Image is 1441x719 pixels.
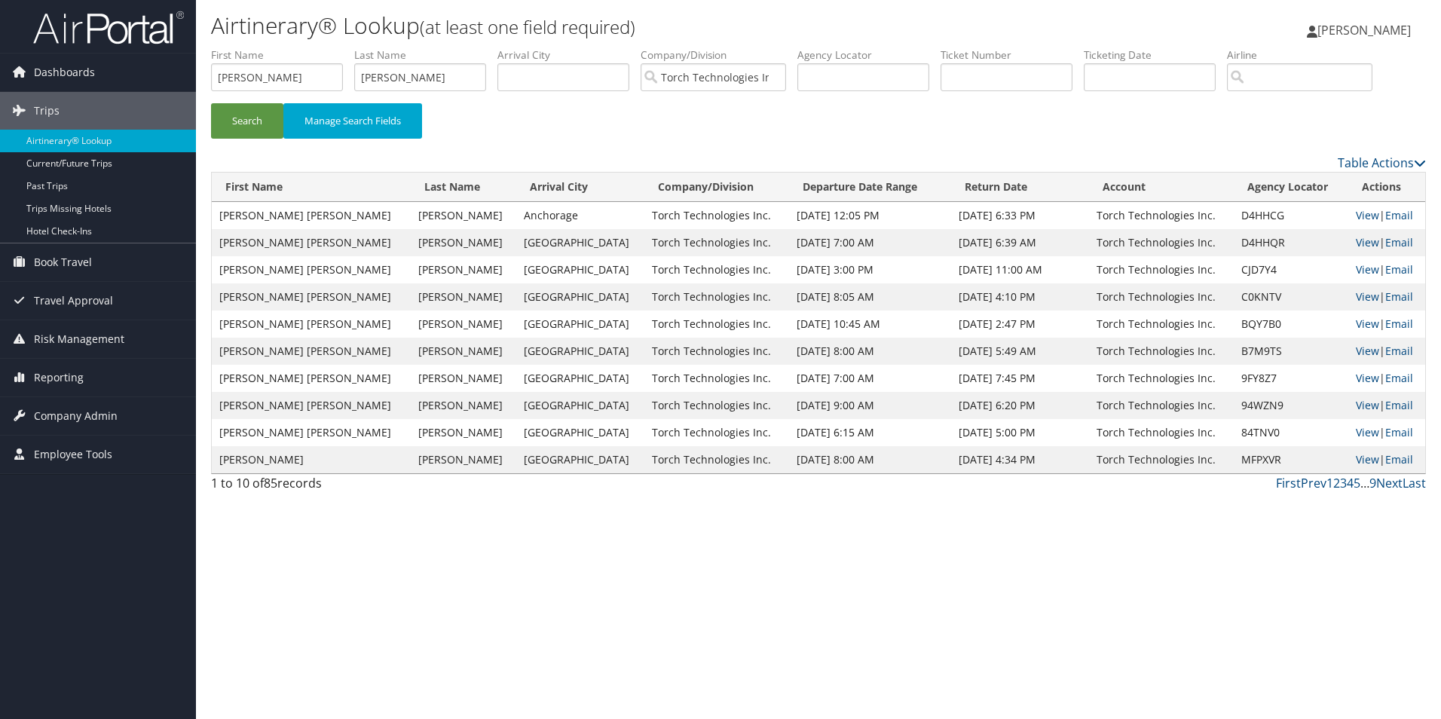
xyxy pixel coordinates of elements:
td: [GEOGRAPHIC_DATA] [516,311,644,338]
td: | [1348,229,1425,256]
td: [PERSON_NAME] [411,283,516,311]
a: Last [1403,475,1426,491]
a: Email [1385,235,1413,249]
td: Torch Technologies Inc. [1089,202,1233,229]
td: [DATE] 10:45 AM [789,311,952,338]
td: | [1348,202,1425,229]
span: Employee Tools [34,436,112,473]
a: 3 [1340,475,1347,491]
td: [PERSON_NAME] [PERSON_NAME] [212,283,411,311]
td: Torch Technologies Inc. [1089,256,1233,283]
td: Torch Technologies Inc. [644,311,788,338]
a: Email [1385,398,1413,412]
td: | [1348,365,1425,392]
td: | [1348,338,1425,365]
td: Torch Technologies Inc. [1089,365,1233,392]
th: Account: activate to sort column ascending [1089,173,1233,202]
td: Torch Technologies Inc. [1089,446,1233,473]
td: [GEOGRAPHIC_DATA] [516,256,644,283]
td: Torch Technologies Inc. [1089,419,1233,446]
td: | [1348,392,1425,419]
button: Manage Search Fields [283,103,422,139]
td: Torch Technologies Inc. [1089,311,1233,338]
td: B7M9TS [1234,338,1348,365]
td: 9FY8Z7 [1234,365,1348,392]
td: [GEOGRAPHIC_DATA] [516,338,644,365]
td: [PERSON_NAME] [PERSON_NAME] [212,338,411,365]
a: Email [1385,344,1413,358]
a: Next [1376,475,1403,491]
a: 4 [1347,475,1354,491]
img: airportal-logo.png [33,10,184,45]
a: Email [1385,425,1413,439]
td: [GEOGRAPHIC_DATA] [516,365,644,392]
td: [PERSON_NAME] [212,446,411,473]
a: [PERSON_NAME] [1307,8,1426,53]
td: [PERSON_NAME] [411,229,516,256]
td: [PERSON_NAME] [PERSON_NAME] [212,365,411,392]
td: [GEOGRAPHIC_DATA] [516,229,644,256]
td: Torch Technologies Inc. [644,392,788,419]
span: … [1360,475,1369,491]
td: [DATE] 5:00 PM [951,419,1089,446]
button: Search [211,103,283,139]
td: D4HHCG [1234,202,1348,229]
a: View [1356,344,1379,358]
label: Ticket Number [941,47,1084,63]
a: Email [1385,289,1413,304]
td: Torch Technologies Inc. [1089,392,1233,419]
td: [PERSON_NAME] [411,446,516,473]
td: [GEOGRAPHIC_DATA] [516,392,644,419]
a: View [1356,262,1379,277]
td: MFPXVR [1234,446,1348,473]
a: View [1356,398,1379,412]
a: View [1356,208,1379,222]
a: View [1356,235,1379,249]
a: Email [1385,208,1413,222]
td: Torch Technologies Inc. [644,256,788,283]
td: [GEOGRAPHIC_DATA] [516,283,644,311]
td: [DATE] 6:39 AM [951,229,1089,256]
td: Torch Technologies Inc. [644,283,788,311]
td: | [1348,256,1425,283]
td: Torch Technologies Inc. [644,202,788,229]
a: Email [1385,317,1413,331]
a: View [1356,452,1379,467]
td: [DATE] 8:00 AM [789,338,952,365]
td: [DATE] 6:33 PM [951,202,1089,229]
span: Book Travel [34,243,92,281]
td: Torch Technologies Inc. [1089,283,1233,311]
a: 5 [1354,475,1360,491]
span: Travel Approval [34,282,113,320]
td: [DATE] 11:00 AM [951,256,1089,283]
td: [DATE] 4:10 PM [951,283,1089,311]
a: 9 [1369,475,1376,491]
label: Company/Division [641,47,797,63]
td: [PERSON_NAME] [411,338,516,365]
label: Ticketing Date [1084,47,1227,63]
a: View [1356,317,1379,331]
span: Dashboards [34,54,95,91]
td: [PERSON_NAME] [411,256,516,283]
td: C0KNTV [1234,283,1348,311]
td: [GEOGRAPHIC_DATA] [516,446,644,473]
td: | [1348,419,1425,446]
td: [DATE] 12:05 PM [789,202,952,229]
td: Torch Technologies Inc. [644,229,788,256]
td: D4HHQR [1234,229,1348,256]
td: [DATE] 9:00 AM [789,392,952,419]
td: [DATE] 8:00 AM [789,446,952,473]
th: Departure Date Range: activate to sort column ascending [789,173,952,202]
a: 2 [1333,475,1340,491]
td: Torch Technologies Inc. [1089,229,1233,256]
td: [PERSON_NAME] [PERSON_NAME] [212,256,411,283]
span: Company Admin [34,397,118,435]
td: Torch Technologies Inc. [644,446,788,473]
td: CJD7Y4 [1234,256,1348,283]
a: Table Actions [1338,155,1426,171]
td: 94WZN9 [1234,392,1348,419]
td: [PERSON_NAME] [PERSON_NAME] [212,392,411,419]
th: Arrival City: activate to sort column ascending [516,173,644,202]
td: Anchorage [516,202,644,229]
h1: Airtinerary® Lookup [211,10,1021,41]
